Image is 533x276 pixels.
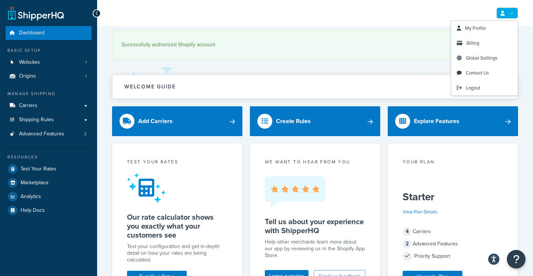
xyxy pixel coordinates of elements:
[6,47,92,54] div: Basic Setup
[6,127,92,141] a: Advanced Features2
[265,239,365,259] p: Help other merchants learn more about our app by reviewing us in the Shopify App Store.
[466,69,489,76] span: Contact Us
[403,208,437,215] a: View Plan Details
[6,190,92,203] a: Analytics
[6,176,92,189] a: Marketplace
[21,180,49,186] span: Marketplace
[6,56,92,69] li: Websites
[451,66,518,81] a: Contact Us
[403,191,503,203] h5: Starter
[388,106,518,136] a: Explore Features
[6,162,92,176] a: Test Your Rates
[465,25,486,32] span: My Profile
[507,250,526,269] button: Open Resource Center
[127,159,227,167] div: Test your rates
[127,243,227,263] div: Test your configuration and get in-depth detail on how your rates are being calculated.
[451,51,518,66] a: Global Settings
[84,131,87,137] span: 2
[403,227,412,236] span: 4
[21,207,45,214] span: Help Docs
[451,21,518,36] a: My Profile
[138,116,173,126] div: Add Carriers
[403,239,412,248] span: 2
[403,251,503,261] div: Priority Support
[85,59,87,66] span: 1
[124,84,176,90] h2: Welcome Guide
[403,159,503,167] div: Your Plan
[466,54,498,62] span: Global Settings
[276,116,311,126] div: Create Rules
[6,26,92,40] a: Dashboard
[112,75,518,98] button: Welcome Guide
[19,30,44,36] span: Dashboard
[6,69,92,83] li: Origins
[19,73,36,79] span: Origins
[414,116,459,126] div: Explore Features
[6,204,92,217] a: Help Docs
[6,113,92,127] a: Shipping Rules
[451,36,518,51] a: Billing
[6,99,92,113] a: Carriers
[112,106,242,136] a: Add Carriers
[265,159,365,165] p: we want to hear from you
[466,84,480,91] span: Logout
[403,226,503,237] div: Carriers
[127,213,227,239] h5: Our rate calculator shows you exactly what your customers see
[19,131,64,137] span: Advanced Features
[6,56,92,69] a: Websites1
[467,40,479,47] span: Billing
[19,59,40,66] span: Websites
[6,127,92,141] li: Advanced Features
[85,73,87,79] span: 1
[21,194,41,200] span: Analytics
[19,117,54,123] span: Shipping Rules
[403,239,503,249] div: Advanced Features
[6,69,92,83] a: Origins1
[265,217,365,235] h5: Tell us about your experience with ShipperHQ
[250,106,380,136] a: Create Rules
[451,81,518,95] a: Logout
[6,91,92,97] div: Manage Shipping
[6,154,92,160] div: Resources
[122,40,508,50] div: Successfully authorized Shopify account
[19,103,37,109] span: Carriers
[21,166,56,172] span: Test Your Rates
